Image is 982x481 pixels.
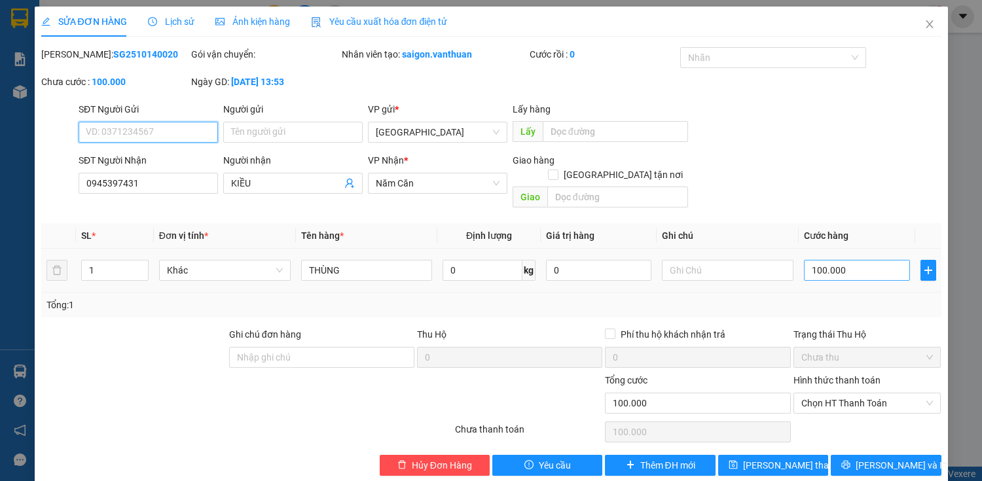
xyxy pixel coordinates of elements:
[831,455,941,476] button: printer[PERSON_NAME] và In
[126,91,143,109] span: SL
[311,17,321,27] img: icon
[454,422,604,445] div: Chưa thanh toán
[376,122,500,142] span: Sài Gòn
[640,458,695,472] span: Thêm ĐH mới
[155,27,261,43] div: NGÂN
[155,43,261,61] div: 0819115060
[605,455,715,476] button: plusThêm ĐH mới
[155,12,185,26] span: Nhận:
[11,92,261,109] div: Tên hàng: thùng ( : 1 )
[524,460,534,471] span: exclamation-circle
[920,260,936,281] button: plus
[793,375,881,385] label: Hình thức thanh toán
[530,47,678,62] div: Cước rồi :
[380,455,490,476] button: deleteHủy Đơn Hàng
[513,155,555,166] span: Giao hàng
[167,260,283,280] span: Khác
[801,347,934,367] span: Chưa thu
[924,19,935,29] span: close
[718,455,828,476] button: save[PERSON_NAME] thay đổi
[301,230,344,241] span: Tên hàng
[522,260,536,281] span: kg
[513,104,551,115] span: Lấy hàng
[804,230,848,241] span: Cước hàng
[41,47,189,62] div: [PERSON_NAME]:
[191,47,339,62] div: Gói vận chuyển:
[342,47,527,62] div: Nhân viên tạo:
[155,11,261,27] div: Cái Nước
[626,460,635,471] span: plus
[41,75,189,89] div: Chưa cước :
[148,17,157,26] span: clock-circle
[793,327,941,342] div: Trạng thái Thu Hộ
[215,16,290,27] span: Ảnh kiện hàng
[801,393,934,413] span: Chọn HT Thanh Toán
[911,7,948,43] button: Close
[856,458,947,472] span: [PERSON_NAME] và In
[344,178,355,188] span: user-add
[215,17,225,26] span: picture
[41,16,127,27] span: SỬA ĐƠN HÀNG
[376,173,500,193] span: Năm Căn
[657,223,799,249] th: Ghi chú
[402,49,472,60] b: saigon.vanthuan
[92,77,126,87] b: 100.000
[159,230,208,241] span: Đơn vị tính
[558,168,688,182] span: [GEOGRAPHIC_DATA] tận nơi
[729,460,738,471] span: save
[543,121,688,142] input: Dọc đường
[921,265,936,276] span: plus
[113,49,178,60] b: SG2510140020
[311,16,448,27] span: Yêu cầu xuất hóa đơn điện tử
[148,16,194,27] span: Lịch sử
[417,329,446,340] span: Thu Hộ
[231,77,284,87] b: [DATE] 13:53
[570,49,575,60] b: 0
[546,230,594,241] span: Giá trị hàng
[229,347,414,368] input: Ghi chú đơn hàng
[615,327,731,342] span: Phí thu hộ khách nhận trả
[368,155,404,166] span: VP Nhận
[841,460,850,471] span: printer
[513,187,547,207] span: Giao
[10,70,30,84] span: CR :
[223,153,363,168] div: Người nhận
[229,329,301,340] label: Ghi chú đơn hàng
[79,102,218,116] div: SĐT Người Gửi
[46,298,380,312] div: Tổng: 1
[41,17,50,26] span: edit
[547,187,688,207] input: Dọc đường
[605,375,647,385] span: Tổng cước
[397,460,407,471] span: delete
[539,458,571,472] span: Yêu cầu
[11,11,145,41] div: [GEOGRAPHIC_DATA]
[466,230,512,241] span: Định lượng
[11,11,31,25] span: Gửi:
[492,455,602,476] button: exclamation-circleYêu cầu
[46,260,67,281] button: delete
[412,458,472,472] span: Hủy Đơn Hàng
[223,102,363,116] div: Người gửi
[301,260,433,281] input: VD: Bàn, Ghế
[368,102,507,116] div: VP gửi
[79,153,218,168] div: SĐT Người Nhận
[81,230,92,241] span: SL
[191,75,339,89] div: Ngày GD:
[743,458,848,472] span: [PERSON_NAME] thay đổi
[10,69,147,84] div: 50.000
[513,121,543,142] span: Lấy
[662,260,793,281] input: Ghi Chú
